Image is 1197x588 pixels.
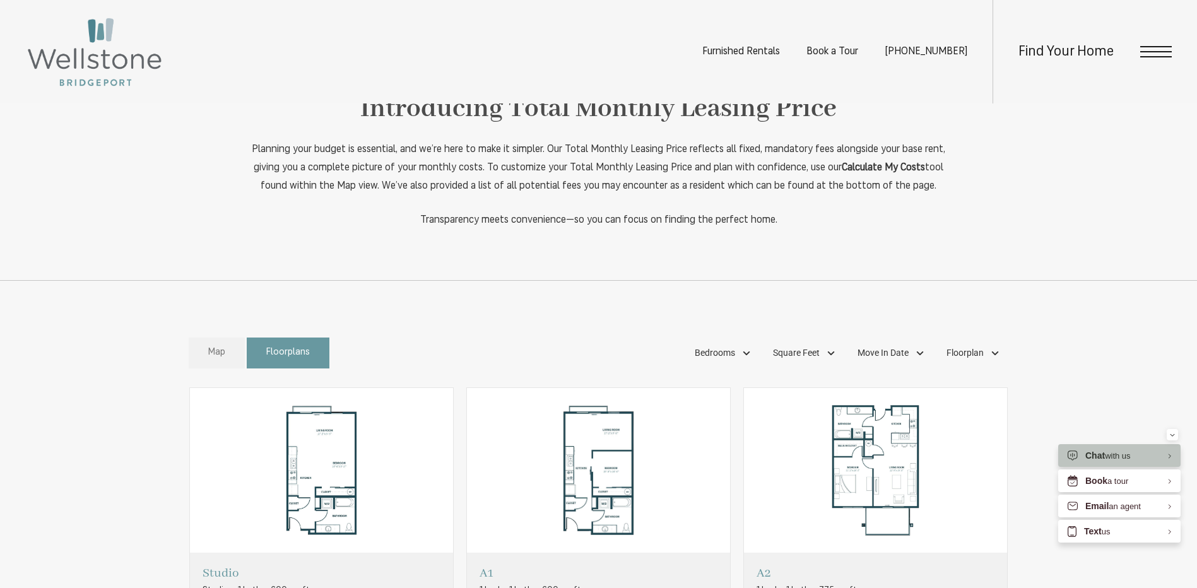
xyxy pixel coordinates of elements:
[744,388,1007,553] img: A2 - 1 bedroom floorplan layout with 1 bathroom and 775 square feet
[208,346,225,360] span: Map
[252,141,946,196] p: Planning your budget is essential, and we’re here to make it simpler. Our Total Monthly Leasing P...
[946,346,984,360] span: Floorplan
[885,47,967,57] span: [PHONE_NUMBER]
[858,346,909,360] span: Move In Date
[190,388,453,553] img: Studio - Studio floorplan layout with 1 bathroom and 600 square feet
[702,47,780,57] a: Furnished Rentals
[25,16,164,88] img: Wellstone
[695,346,735,360] span: Bedrooms
[266,346,310,360] span: Floorplans
[252,211,946,230] p: Transparency meets convenience—so you can focus on finding the perfect home.
[773,346,820,360] span: Square Feet
[203,565,312,581] p: Studio
[885,47,967,57] a: Call us at (253) 400-3144
[757,565,862,581] p: A2
[252,88,946,131] h2: Introducing Total Monthly Leasing Price
[842,163,925,173] strong: Calculate My Costs
[1140,46,1172,57] button: Open Menu
[806,47,858,57] a: Book a Tour
[480,565,585,581] p: A1
[467,388,730,553] img: A1 - 1 bedroom floorplan layout with 1 bathroom and 600 square feet
[1018,45,1114,59] a: Find Your Home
